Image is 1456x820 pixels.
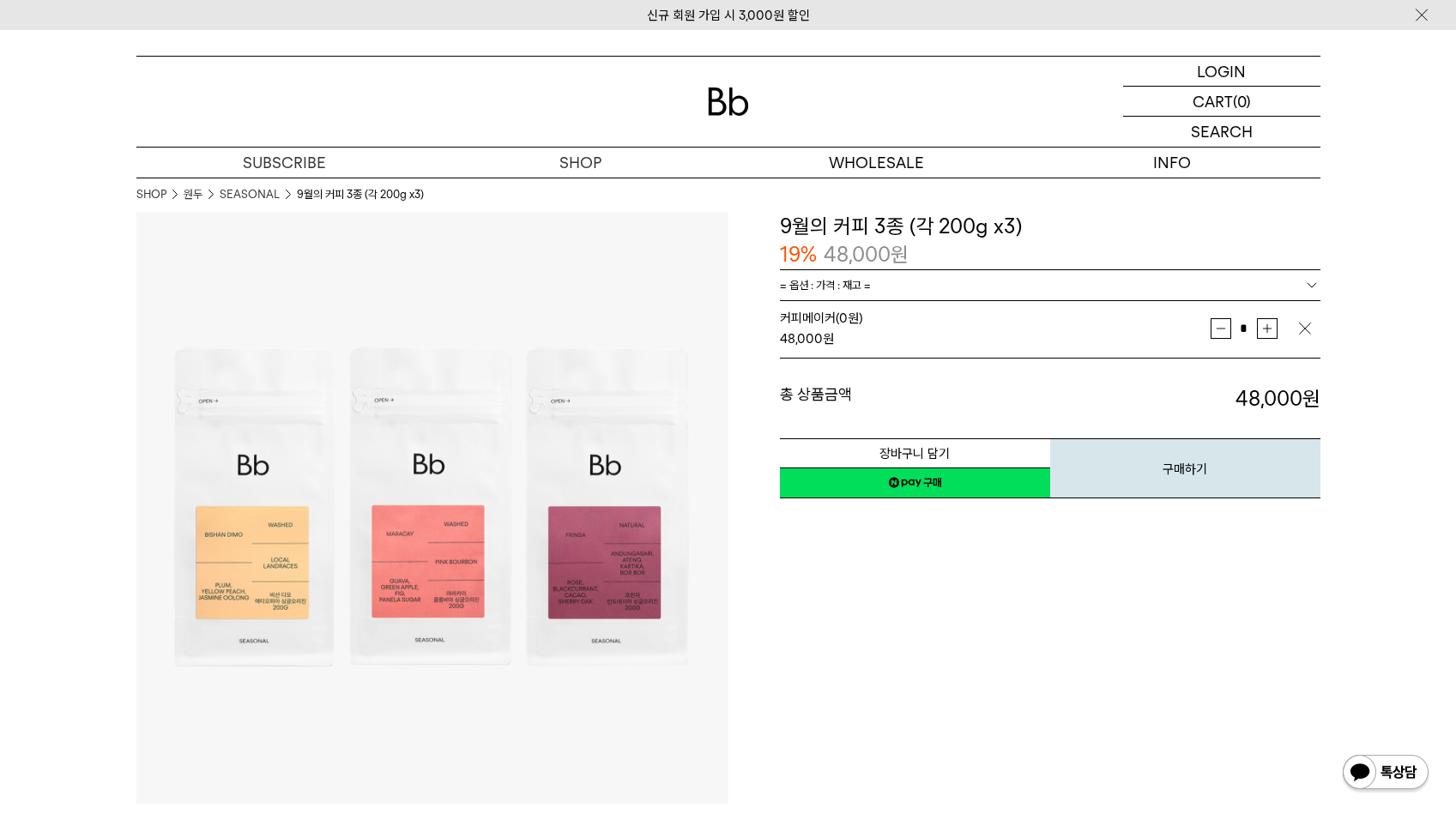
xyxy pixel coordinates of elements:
[1257,318,1278,339] button: 증가
[136,186,166,203] a: SHOP
[1123,87,1320,117] a: CART (0)
[1235,386,1320,411] strong: 48,000
[1296,320,1314,337] img: 삭제
[780,311,863,326] span: 커피메이커 (0원)
[136,148,432,178] a: SUBSCRIBE
[1211,318,1231,339] button: 감소
[728,148,1024,178] p: WHOLESALE
[824,240,909,269] p: 48,000
[780,331,823,347] strong: 48,000
[136,212,728,804] img: 9월의 커피 3종 (각 200g x3)
[1233,87,1251,116] p: (0)
[220,186,280,203] a: SEASONAL
[1197,57,1246,86] p: LOGIN
[1193,87,1233,116] p: CART
[432,148,728,178] a: SHOP
[780,212,1320,241] h3: 9월의 커피 3종 (각 200g x3)
[1050,438,1320,498] button: 구매하기
[1341,753,1430,794] img: 카카오톡 채널 1:1 채팅 버튼
[1024,148,1320,178] p: INFO
[780,384,1050,413] dt: 총 상품금액
[1123,57,1320,87] a: LOGIN
[708,87,749,116] img: 로고
[780,240,817,269] p: 19%
[184,186,202,203] a: 원두
[1302,386,1320,411] b: 원
[297,186,424,203] li: 9월의 커피 3종 (각 200g x3)
[1191,117,1253,147] p: SEARCH
[780,270,871,300] span: = 옵션 : 가격 : 재고 =
[647,8,810,23] a: 신규 회원 가입 시 3,000원 할인
[780,329,1211,349] div: 원
[780,467,1050,498] a: 새창
[780,438,1050,468] button: 장바구니 담기
[891,242,909,267] span: 원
